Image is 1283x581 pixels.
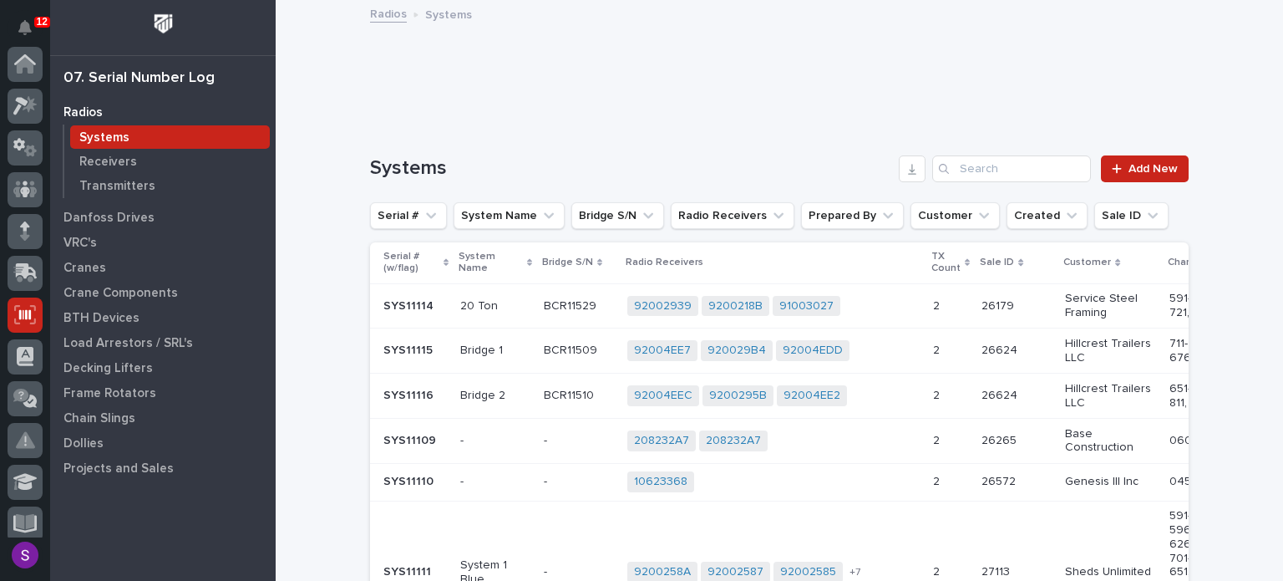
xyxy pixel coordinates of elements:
p: 12 [37,16,48,28]
p: Radios [63,105,103,120]
p: Bridge 1 [460,344,530,358]
button: System Name [454,202,565,229]
p: SYS11110 [383,471,437,489]
p: Base Construction [1065,427,1156,456]
p: 26624 [981,385,1021,403]
p: Load Arrestors / SRL's [63,336,193,351]
p: Hillcrest Trailers LLC [1065,337,1156,365]
p: Decking Lifters [63,361,153,376]
button: Notifications [8,10,43,45]
a: BTH Devices [50,305,276,330]
p: Service Steel Framing [1065,292,1156,320]
a: 920029B4 [707,344,766,358]
h1: Systems [370,156,892,181]
a: Radios [370,3,407,23]
p: Transmitters [79,179,155,194]
a: Cranes [50,255,276,280]
p: 27113 [981,562,1013,579]
p: VRC's [63,236,97,251]
p: TX Count [931,247,961,278]
a: 208232A7 [634,434,689,448]
p: Chain Slings [63,411,135,426]
p: - [460,434,530,448]
a: Crane Components [50,280,276,305]
p: 711-761, 621-676, 701-671 [1169,337,1240,365]
span: + 7 [849,568,860,578]
a: 92002585 [780,565,836,579]
a: Add New [1101,155,1189,182]
p: SYS11114 [383,296,437,313]
a: 92004EE7 [634,344,691,358]
div: Notifications12 [21,20,43,47]
p: Cranes [63,261,106,276]
a: 208232A7 [706,434,761,448]
a: 9200218B [708,299,763,313]
p: 045 [1169,475,1240,489]
p: 2 [933,296,943,313]
div: 07. Serial Number Log [63,69,215,88]
a: 92004EDD [783,344,843,358]
p: 591-616, 661-721, 731-761 [1169,292,1240,320]
p: BCR11509 [544,340,601,358]
p: Channel(s) [1168,253,1219,272]
p: Frame Rotators [63,386,156,401]
a: Chain Slings [50,405,276,431]
p: Bridge 2 [460,389,530,403]
p: Danfoss Drives [63,211,155,226]
a: Transmitters [64,174,276,197]
button: Prepared By [801,202,904,229]
a: Radios [50,99,276,125]
img: Workspace Logo [148,8,179,39]
a: Load Arrestors / SRL's [50,330,276,355]
a: 9200295B [709,389,767,403]
p: 26179 [981,296,1017,313]
p: SYS11109 [383,431,439,448]
p: Sheds Unlimited [1065,565,1156,579]
input: Search [932,155,1091,182]
a: VRC's [50,230,276,255]
button: users-avatar [8,538,43,573]
p: - [460,475,530,489]
p: Crane Components [63,286,178,301]
button: Created [1007,202,1088,229]
p: 2 [933,562,943,579]
p: 2 [933,385,943,403]
p: 2 [933,340,943,358]
p: Serial # (w/flag) [383,247,439,278]
a: 92004EE2 [783,389,840,403]
p: - [544,431,550,448]
p: - [544,562,550,579]
span: Add New [1128,163,1178,175]
a: 10623368 [634,475,687,489]
p: SYS11116 [383,385,437,403]
p: - [544,471,550,489]
a: 92002939 [634,299,692,313]
p: Genesis III Inc [1065,475,1156,489]
a: 91003027 [779,299,834,313]
a: Frame Rotators [50,380,276,405]
a: 92002587 [707,565,763,579]
p: BCR11510 [544,385,597,403]
a: Danfoss Drives [50,205,276,230]
button: Serial # [370,202,447,229]
p: 651-806, 581-811, 646-756 [1169,382,1240,410]
p: Receivers [79,155,137,170]
p: Bridge S/N [542,253,593,272]
p: Systems [79,130,129,145]
p: 20 Ton [460,299,530,313]
button: Bridge S/N [571,202,664,229]
a: Projects and Sales [50,456,276,481]
a: Systems [64,125,276,149]
p: SYS11115 [383,340,436,358]
button: Radio Receivers [671,202,794,229]
p: 2 [933,431,943,448]
a: 92004EEC [634,389,692,403]
a: 9200258A [634,565,691,579]
p: Dollies [63,436,104,451]
p: SYS11111 [383,562,434,579]
a: Dollies [50,431,276,456]
p: System Name [459,247,523,278]
p: Sale ID [980,253,1014,272]
p: 060, 060 [1169,434,1240,448]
